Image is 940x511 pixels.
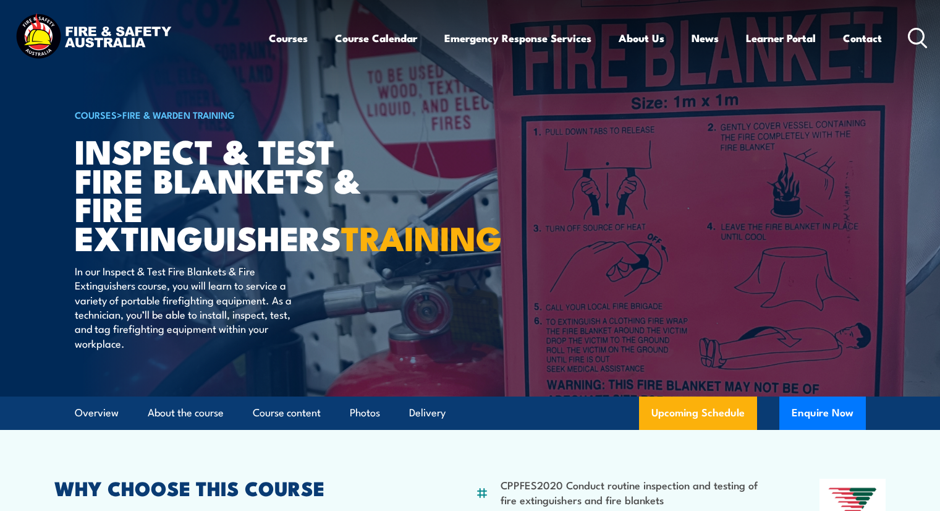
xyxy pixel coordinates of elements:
[444,22,591,54] a: Emergency Response Services
[639,397,757,430] a: Upcoming Schedule
[75,264,300,350] p: In our Inspect & Test Fire Blankets & Fire Extinguishers course, you will learn to service a vari...
[148,397,224,429] a: About the course
[253,397,321,429] a: Course content
[501,478,760,507] li: CPPFES2020 Conduct routine inspection and testing of fire extinguishers and fire blankets
[75,107,380,122] h6: >
[843,22,882,54] a: Contact
[746,22,816,54] a: Learner Portal
[409,397,446,429] a: Delivery
[269,22,308,54] a: Courses
[350,397,380,429] a: Photos
[619,22,664,54] a: About Us
[122,108,235,121] a: Fire & Warden Training
[335,22,417,54] a: Course Calendar
[341,211,502,262] strong: TRAINING
[692,22,719,54] a: News
[779,397,866,430] button: Enquire Now
[75,108,117,121] a: COURSES
[75,397,119,429] a: Overview
[75,136,380,252] h1: Inspect & Test Fire Blankets & Fire Extinguishers
[54,479,415,496] h2: WHY CHOOSE THIS COURSE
